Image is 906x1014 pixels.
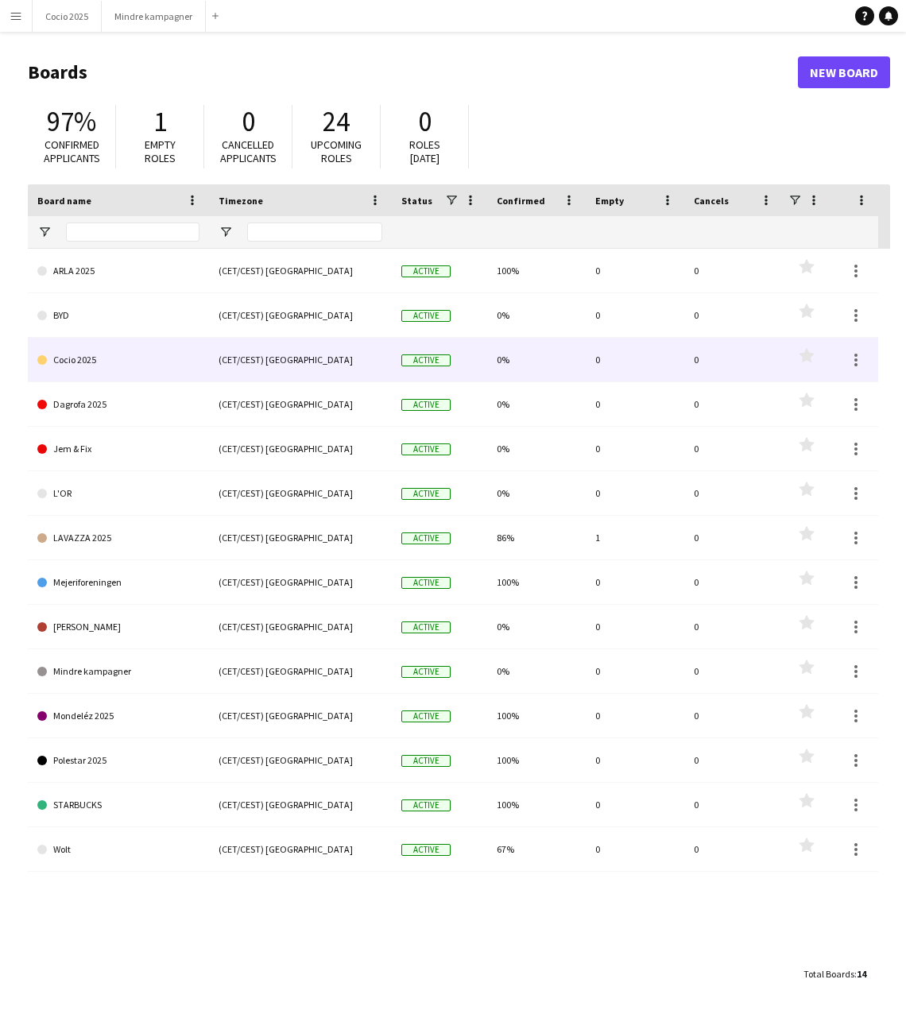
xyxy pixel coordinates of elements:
div: (CET/CEST) [GEOGRAPHIC_DATA] [209,605,392,648]
div: 0 [586,783,684,826]
div: (CET/CEST) [GEOGRAPHIC_DATA] [209,471,392,515]
a: Jem & Fix [37,427,199,471]
a: Mondeléz 2025 [37,694,199,738]
div: : [803,958,866,989]
a: L'OR [37,471,199,516]
div: 0 [684,471,783,515]
a: ARLA 2025 [37,249,199,293]
div: 0 [586,605,684,648]
span: 14 [857,968,866,980]
div: 0 [684,560,783,604]
span: Cancelled applicants [220,137,277,165]
span: Total Boards [803,968,854,980]
span: Board name [37,195,91,207]
div: 100% [487,560,586,604]
div: 0 [684,827,783,871]
div: 0 [684,382,783,426]
a: Mindre kampagner [37,649,199,694]
div: 0 [586,738,684,782]
span: Active [401,710,451,722]
div: 0 [586,382,684,426]
span: Active [401,755,451,767]
span: Roles [DATE] [409,137,440,165]
button: Open Filter Menu [219,225,233,239]
span: Cancels [694,195,729,207]
span: 0 [242,104,255,139]
div: 0 [586,249,684,292]
div: (CET/CEST) [GEOGRAPHIC_DATA] [209,338,392,381]
div: 100% [487,694,586,737]
span: 24 [323,104,350,139]
div: 0% [487,427,586,470]
span: Active [401,532,451,544]
div: 67% [487,827,586,871]
a: Cocio 2025 [37,338,199,382]
div: 100% [487,249,586,292]
div: 0 [586,649,684,693]
div: 0 [586,427,684,470]
a: Dagrofa 2025 [37,382,199,427]
div: 0 [684,427,783,470]
div: (CET/CEST) [GEOGRAPHIC_DATA] [209,516,392,559]
button: Open Filter Menu [37,225,52,239]
div: 0 [684,338,783,381]
span: Empty [595,195,624,207]
span: Active [401,354,451,366]
div: 0 [684,738,783,782]
span: 97% [47,104,96,139]
span: Active [401,443,451,455]
a: STARBUCKS [37,783,199,827]
div: (CET/CEST) [GEOGRAPHIC_DATA] [209,649,392,693]
span: Active [401,488,451,500]
div: 0% [487,338,586,381]
div: 0% [487,382,586,426]
a: Polestar 2025 [37,738,199,783]
div: (CET/CEST) [GEOGRAPHIC_DATA] [209,427,392,470]
span: Status [401,195,432,207]
div: 0 [684,516,783,559]
div: (CET/CEST) [GEOGRAPHIC_DATA] [209,783,392,826]
a: LAVAZZA 2025 [37,516,199,560]
div: 100% [487,783,586,826]
div: (CET/CEST) [GEOGRAPHIC_DATA] [209,249,392,292]
h1: Boards [28,60,798,84]
span: 1 [153,104,167,139]
span: Active [401,666,451,678]
div: 0% [487,649,586,693]
span: Confirmed [497,195,545,207]
div: 0 [684,249,783,292]
div: 0 [684,783,783,826]
span: 0 [418,104,432,139]
div: 0 [586,471,684,515]
a: Mejeriforeningen [37,560,199,605]
div: 0 [684,293,783,337]
span: Active [401,844,451,856]
div: 1 [586,516,684,559]
span: Active [401,577,451,589]
div: 0% [487,293,586,337]
div: (CET/CEST) [GEOGRAPHIC_DATA] [209,560,392,604]
input: Timezone Filter Input [247,223,382,242]
div: 0 [684,694,783,737]
a: BYD [37,293,199,338]
div: (CET/CEST) [GEOGRAPHIC_DATA] [209,382,392,426]
div: (CET/CEST) [GEOGRAPHIC_DATA] [209,293,392,337]
div: (CET/CEST) [GEOGRAPHIC_DATA] [209,827,392,871]
div: 86% [487,516,586,559]
span: Active [401,799,451,811]
span: Upcoming roles [311,137,362,165]
a: [PERSON_NAME] [37,605,199,649]
div: 100% [487,738,586,782]
span: Active [401,399,451,411]
div: 0 [684,605,783,648]
span: Empty roles [145,137,176,165]
button: Mindre kampagner [102,1,206,32]
div: 0 [586,293,684,337]
div: (CET/CEST) [GEOGRAPHIC_DATA] [209,738,392,782]
span: Timezone [219,195,263,207]
div: 0 [586,560,684,604]
span: Active [401,621,451,633]
div: 0 [586,827,684,871]
a: Wolt [37,827,199,872]
a: New Board [798,56,890,88]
